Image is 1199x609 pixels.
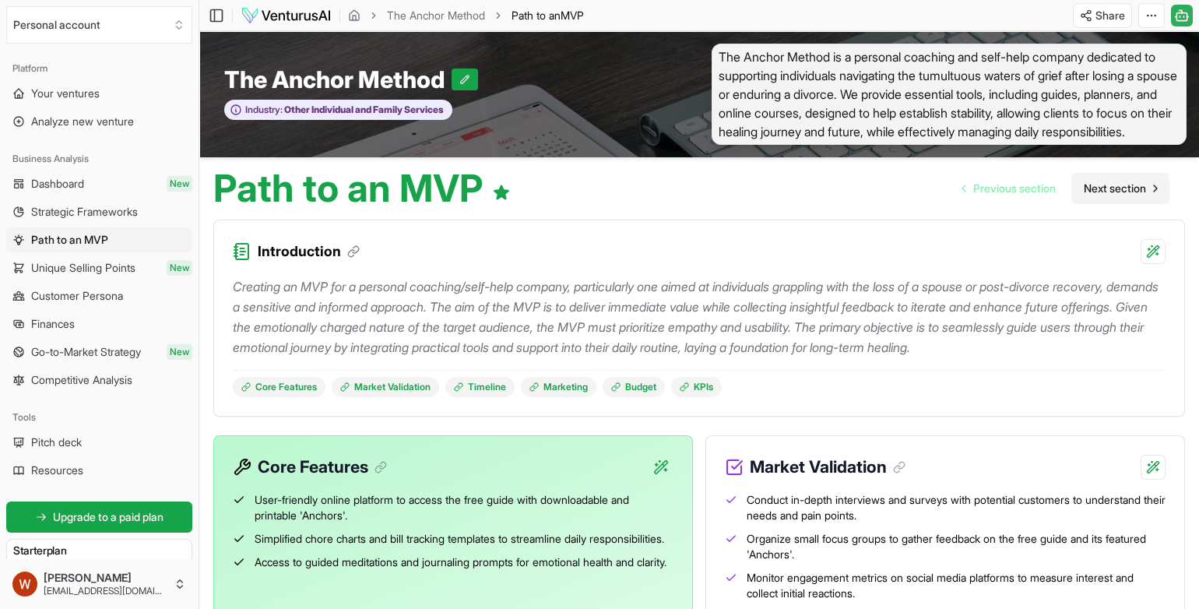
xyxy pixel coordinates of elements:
[255,554,666,570] span: Access to guided meditations and journaling prompts for emotional health and clarity.
[1073,3,1132,28] button: Share
[233,276,1166,357] p: Creating an MVP for a personal coaching/self-help company, particularly one aimed at individuals ...
[747,492,1166,523] span: Conduct in-depth interviews and surveys with potential customers to understand their needs and pa...
[445,377,515,397] a: Timeline
[12,572,37,597] img: ACg8ocK3bWhERhJ3q6Ychae7YDSu66yMBLwAXrxZ57rSPNCcAjdspA=s96-c
[167,344,192,360] span: New
[31,114,134,129] span: Analyze new venture
[258,455,387,480] h3: Core Features
[44,571,167,585] span: [PERSON_NAME]
[6,81,192,106] a: Your ventures
[6,109,192,134] a: Analyze new venture
[1071,173,1169,204] a: Go to next page
[332,377,439,397] a: Market Validation
[1084,181,1146,196] span: Next section
[6,56,192,81] div: Platform
[671,377,722,397] a: KPIs
[167,260,192,276] span: New
[512,9,561,22] span: Path to an
[6,6,192,44] button: Select an organization
[255,492,673,523] span: User-friendly online platform to access the free guide with downloadable and printable 'Anchors'.
[950,173,1169,204] nav: pagination
[31,86,100,101] span: Your ventures
[53,509,163,525] span: Upgrade to a paid plan
[31,288,123,304] span: Customer Persona
[255,531,664,547] span: Simplified chore charts and bill tracking templates to streamline daily responsibilities.
[31,344,141,360] span: Go-to-Market Strategy
[712,44,1187,145] span: The Anchor Method is a personal coaching and self-help company dedicated to supporting individual...
[747,570,1166,601] span: Monitor engagement metrics on social media platforms to measure interest and collect initial reac...
[6,340,192,364] a: Go-to-Market StrategyNew
[6,502,192,533] a: Upgrade to a paid plan
[6,405,192,430] div: Tools
[521,377,596,397] a: Marketing
[6,458,192,483] a: Resources
[31,176,84,192] span: Dashboard
[6,255,192,280] a: Unique Selling PointsNew
[6,227,192,252] a: Path to an MVP
[950,173,1068,204] a: Go to previous page
[6,146,192,171] div: Business Analysis
[6,565,192,603] button: [PERSON_NAME][EMAIL_ADDRESS][DOMAIN_NAME]
[167,176,192,192] span: New
[6,171,192,196] a: DashboardNew
[31,463,83,478] span: Resources
[224,65,452,93] span: The Anchor Method
[31,204,138,220] span: Strategic Frameworks
[31,316,75,332] span: Finances
[241,6,332,25] img: logo
[512,8,584,23] span: Path to anMVP
[13,543,185,558] h3: Starter plan
[603,377,665,397] a: Budget
[750,455,905,480] h3: Market Validation
[387,8,485,23] a: The Anchor Method
[6,283,192,308] a: Customer Persona
[348,8,584,23] nav: breadcrumb
[258,241,360,262] h3: Introduction
[283,104,444,116] span: Other Individual and Family Services
[6,199,192,224] a: Strategic Frameworks
[31,260,135,276] span: Unique Selling Points
[973,181,1056,196] span: Previous section
[233,377,325,397] a: Core Features
[224,100,452,121] button: Industry:Other Individual and Family Services
[44,585,167,597] span: [EMAIL_ADDRESS][DOMAIN_NAME]
[213,170,511,207] h1: Path to an MVP
[31,372,132,388] span: Competitive Analysis
[1095,8,1125,23] span: Share
[6,312,192,336] a: Finances
[31,232,108,248] span: Path to an MVP
[747,531,1166,562] span: Organize small focus groups to gather feedback on the free guide and its featured 'Anchors'.
[245,104,283,116] span: Industry:
[31,435,82,450] span: Pitch deck
[6,430,192,455] a: Pitch deck
[6,368,192,393] a: Competitive Analysis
